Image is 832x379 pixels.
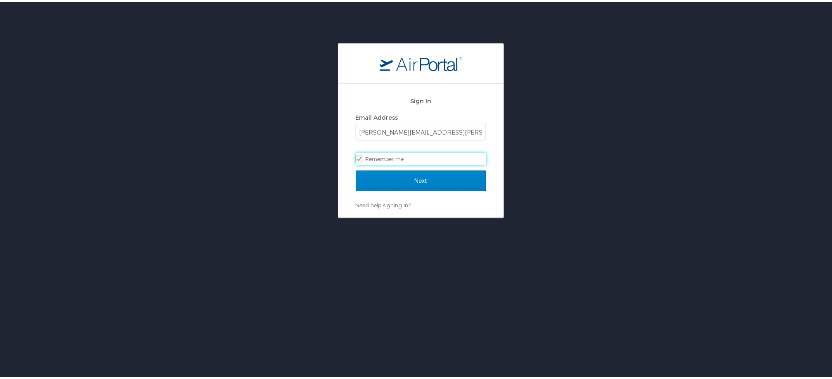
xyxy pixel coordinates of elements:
[356,94,486,104] h2: Sign In
[356,200,411,206] a: Need help signing in?
[356,151,486,163] label: Remember me
[380,54,462,69] img: logo
[356,112,398,119] label: Email Address
[356,168,486,189] input: Next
